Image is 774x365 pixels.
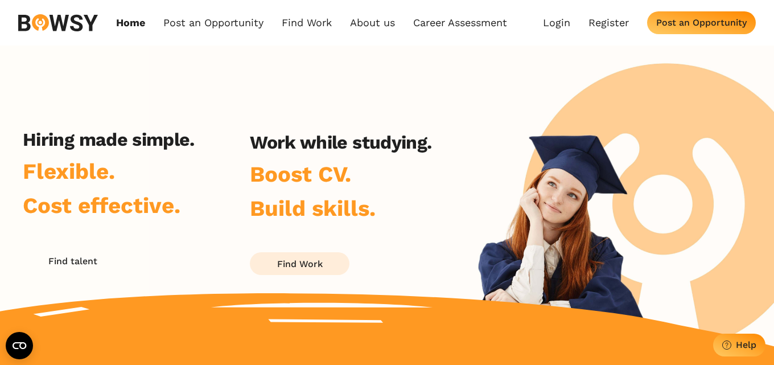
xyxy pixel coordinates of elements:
[250,195,376,221] span: Build skills.
[543,17,570,29] a: Login
[647,11,756,34] button: Post an Opportunity
[656,17,747,28] div: Post an Opportunity
[23,129,195,150] h2: Hiring made simple.
[250,132,431,153] h2: Work while studying.
[23,192,180,218] span: Cost effective.
[23,249,122,272] button: Find talent
[736,339,756,350] div: Help
[116,17,145,29] a: Home
[48,256,97,266] div: Find talent
[6,332,33,359] button: Open CMP widget
[23,158,115,184] span: Flexible.
[18,14,98,31] img: svg%3e
[277,259,323,269] div: Find Work
[713,334,765,356] button: Help
[413,17,507,29] a: Career Assessment
[250,252,349,275] button: Find Work
[250,161,351,187] span: Boost CV.
[588,17,629,29] a: Register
